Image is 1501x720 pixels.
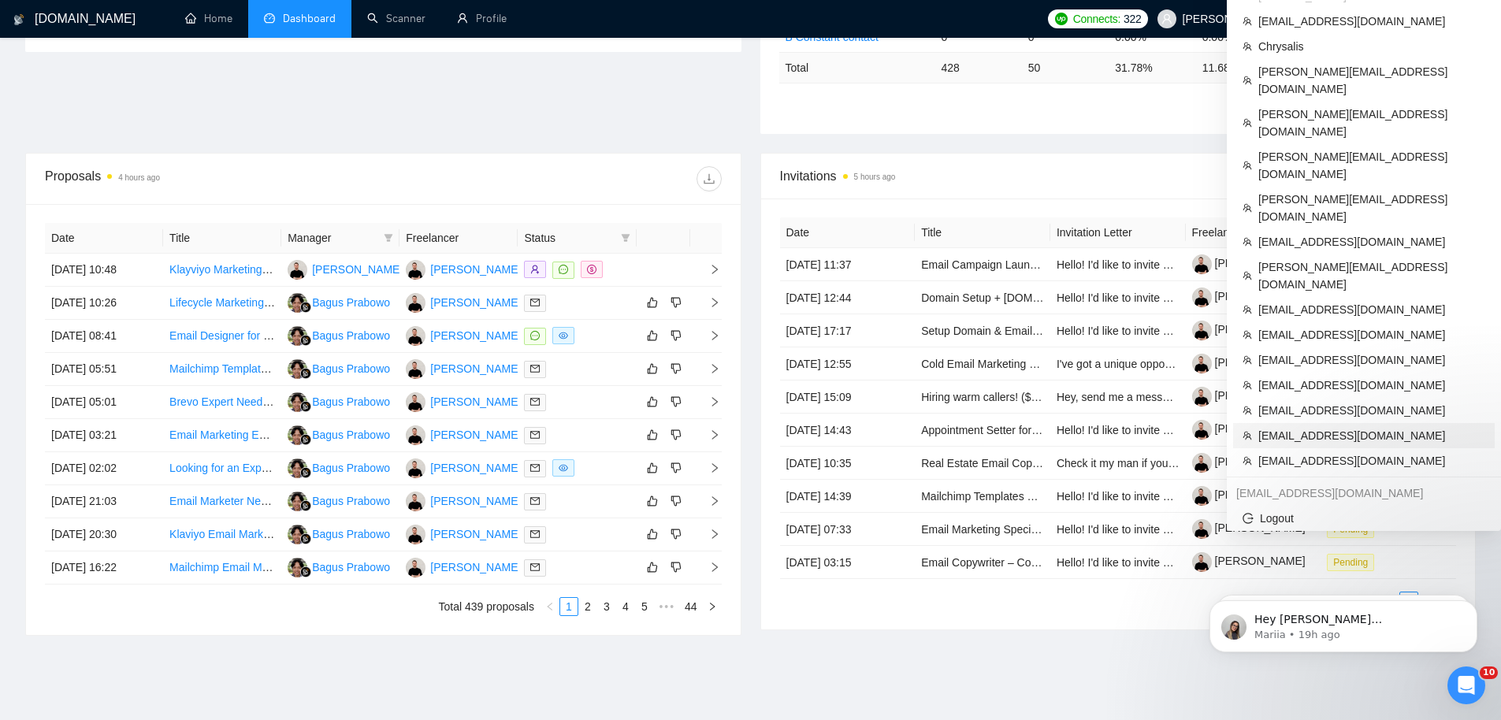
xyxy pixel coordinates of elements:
[921,325,1231,337] a: Setup Domain & Email Marketing Campaign Weekly Newsletter
[667,458,685,477] button: dislike
[915,217,1050,248] th: Title
[1192,519,1212,539] img: c12q8UQqTCt9uInQ4QNesLNq05VpULIt_5oE0K8xmHGTWpRK1uIq74pYAyliNDDF3N
[163,223,281,254] th: Title
[921,424,1128,436] a: Appointment Setter for Real Estate Agents
[45,254,163,287] td: [DATE] 10:48
[288,525,307,544] img: BP
[703,597,722,616] li: Next Page
[430,393,521,410] div: [PERSON_NAME]
[1258,191,1485,225] span: [PERSON_NAME][EMAIL_ADDRESS][DOMAIN_NAME]
[45,223,163,254] th: Date
[300,566,311,577] img: gigradar-bm.png
[45,320,163,353] td: [DATE] 08:41
[1192,555,1306,567] a: [PERSON_NAME]
[679,597,703,616] li: 44
[559,265,568,274] span: message
[406,326,425,346] img: GH
[1192,422,1306,435] a: [PERSON_NAME]
[921,291,1184,304] a: Domain Setup + [DOMAIN_NAME] Campaign Launch
[647,395,658,408] span: like
[288,293,307,313] img: BP
[530,496,540,506] span: mail
[530,331,540,340] span: message
[1243,510,1485,527] span: Logout
[288,425,307,445] img: BP
[1258,233,1485,251] span: [EMAIL_ADDRESS][DOMAIN_NAME]
[915,281,1050,314] td: Domain Setup + Instantly.io Campaign Launch
[381,226,396,250] span: filter
[406,558,425,577] img: GH
[671,362,682,375] span: dislike
[45,287,163,320] td: [DATE] 10:26
[697,429,720,440] span: right
[430,426,521,444] div: [PERSON_NAME]
[300,533,311,544] img: gigradar-bm.png
[680,598,702,615] a: 44
[406,328,521,341] a: GH[PERSON_NAME]
[288,395,390,407] a: BPBagus Prabowo
[406,262,521,275] a: GH[PERSON_NAME]
[312,393,390,410] div: Bagus Prabowo
[780,217,916,248] th: Date
[163,452,281,485] td: Looking for an Experienced Email Marketing Expert
[921,457,1145,469] a: Real Estate Email Copywriting | Hustlers Only
[780,281,916,314] td: [DATE] 12:44
[406,525,425,544] img: GH
[1243,76,1252,85] span: team
[697,166,722,191] button: download
[621,233,630,243] span: filter
[406,492,425,511] img: GH
[530,397,540,406] span: mail
[667,392,685,411] button: dislike
[921,258,1148,271] a: Email Campaign Launch on [DOMAIN_NAME]
[1243,431,1252,440] span: team
[647,495,658,507] span: like
[169,263,539,276] a: Klayviyo Marketing Specialist Needed for eCommerce Snack Box Company
[530,463,540,473] span: mail
[530,265,540,274] span: user-add
[430,360,521,377] div: [PERSON_NAME]
[406,359,425,379] img: GH
[288,492,307,511] img: BP
[406,362,521,374] a: GH[PERSON_NAME]
[647,528,658,540] span: like
[281,223,399,254] th: Manager
[169,329,381,342] a: Email Designer for E-Commerce Campaign
[45,419,163,452] td: [DATE] 03:21
[300,500,311,511] img: gigradar-bm.png
[1192,521,1306,534] a: [PERSON_NAME]
[1192,455,1306,468] a: [PERSON_NAME]
[69,61,272,75] p: Message from Mariia, sent 19h ago
[1258,326,1485,343] span: [EMAIL_ADDRESS][DOMAIN_NAME]
[643,458,662,477] button: like
[1447,666,1485,704] iframe: Intercom live chat
[635,597,654,616] li: 5
[163,353,281,386] td: Mailchimp Template Creation and Campaign Setup
[430,327,521,344] div: [PERSON_NAME]
[288,295,390,308] a: BPBagus Prabowo
[312,294,390,311] div: Bagus Prabowo
[406,425,425,445] img: GH
[430,459,521,477] div: [PERSON_NAME]
[1192,486,1212,506] img: c12q8UQqTCt9uInQ4QNesLNq05VpULIt_5oE0K8xmHGTWpRK1uIq74pYAyliNDDF3N
[1192,387,1212,406] img: c12q8UQqTCt9uInQ4QNesLNq05VpULIt_5oE0K8xmHGTWpRK1uIq74pYAyliNDDF3N
[163,287,281,320] td: Lifecycle Marketing Coordinator
[1258,148,1485,183] span: [PERSON_NAME][EMAIL_ADDRESS][DOMAIN_NAME]
[697,330,720,341] span: right
[367,12,425,25] a: searchScanner
[597,597,616,616] li: 3
[1243,161,1252,170] span: team
[921,358,1118,370] a: Cold Email Marketing Specialist Needed
[300,335,311,346] img: gigradar-bm.png
[559,331,568,340] span: eye
[921,523,1198,536] a: Email Marketing Specialist with GoHighLevel Experience
[1186,567,1501,677] iframe: Intercom notifications message
[312,327,390,344] div: Bagus Prabowo
[1258,13,1485,30] span: [EMAIL_ADDRESS][DOMAIN_NAME]
[169,462,421,474] a: Looking for an Experienced Email Marketing Expert
[1192,254,1212,274] img: c12q8UQqTCt9uInQ4QNesLNq05VpULIt_5oE0K8xmHGTWpRK1uIq74pYAyliNDDF3N
[915,480,1050,513] td: Mailchimp Templates and Cleanup
[288,458,307,478] img: BP
[1258,351,1485,369] span: [EMAIL_ADDRESS][DOMAIN_NAME]
[697,396,720,407] span: right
